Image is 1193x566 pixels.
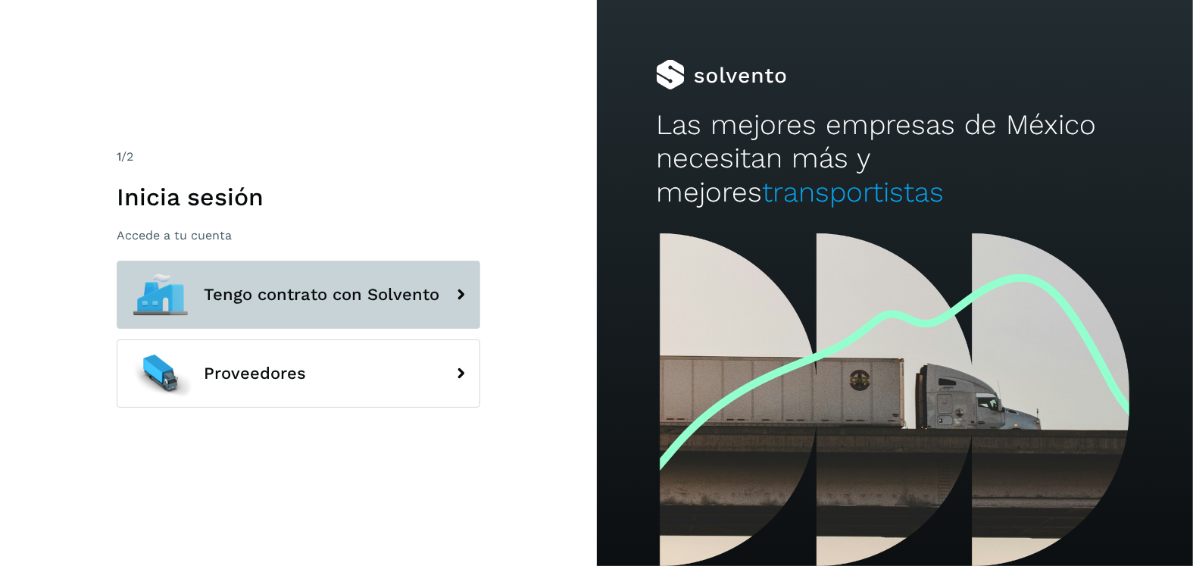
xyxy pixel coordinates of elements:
h2: Las mejores empresas de México necesitan más y mejores [656,108,1133,209]
span: Proveedores [204,364,306,383]
span: 1 [117,149,121,164]
div: /2 [117,148,480,166]
h1: Inicia sesión [117,183,480,211]
span: transportistas [762,176,944,208]
span: Tengo contrato con Solvento [204,286,439,304]
button: Proveedores [117,339,480,408]
button: Tengo contrato con Solvento [117,261,480,329]
p: Accede a tu cuenta [117,228,480,242]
